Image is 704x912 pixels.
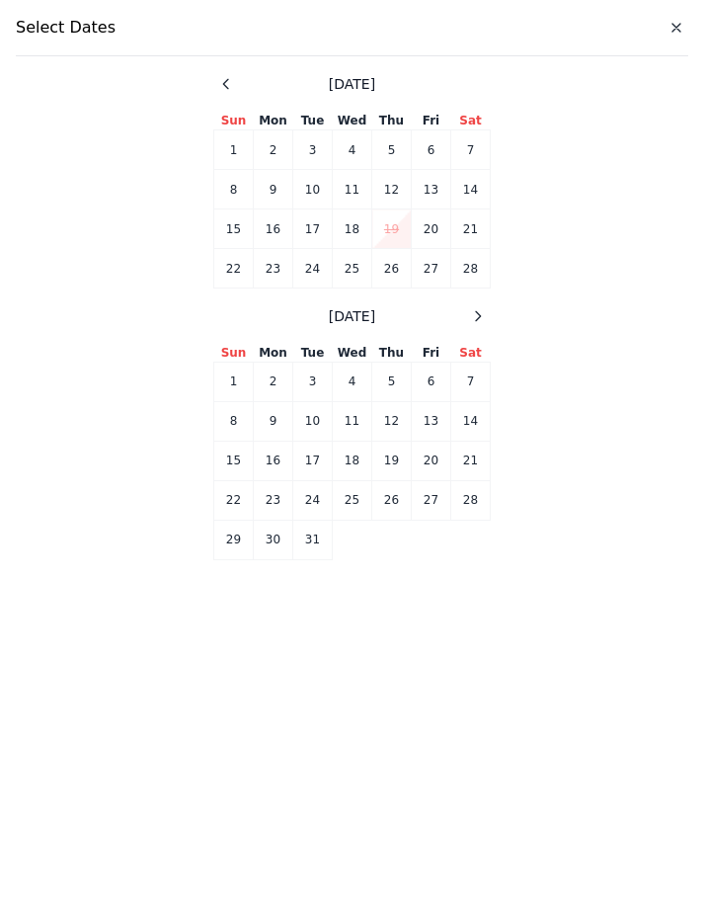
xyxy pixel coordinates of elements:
[372,480,412,520] td: 26
[293,170,333,209] td: 10
[293,401,333,441] td: 10
[451,441,491,480] td: 21
[214,441,254,480] td: 15
[372,112,412,130] th: Thu
[451,344,491,363] th: Sat
[333,441,372,480] td: 18
[214,112,254,130] th: Sun
[412,441,451,480] td: 20
[333,130,372,170] td: 4
[254,249,293,289] td: 23
[293,480,333,520] td: 24
[214,520,254,559] td: 29
[372,249,412,289] td: 26
[214,344,254,363] th: Sun
[412,249,451,289] td: 27
[293,520,333,559] td: 31
[214,209,254,249] td: 15
[412,480,451,520] td: 27
[333,344,372,363] th: Wed
[293,209,333,249] td: 17
[16,16,116,40] span: Select Dates
[254,441,293,480] td: 16
[293,362,333,401] td: 3
[293,344,333,363] th: Tue
[372,401,412,441] td: 12
[333,401,372,441] td: 11
[372,209,412,249] td: 19
[412,170,451,209] td: 13
[333,249,372,289] td: 25
[451,130,491,170] td: 7
[254,112,293,130] th: Mon
[412,401,451,441] td: 13
[329,306,375,326] span: [DATE]
[372,441,412,480] td: 19
[412,362,451,401] td: 6
[451,401,491,441] td: 14
[412,344,451,363] th: Fri
[451,170,491,209] td: 14
[293,112,333,130] th: Tue
[412,112,451,130] th: Fri
[254,209,293,249] td: 16
[333,112,372,130] th: Wed
[254,520,293,559] td: 30
[451,480,491,520] td: 28
[329,74,375,94] span: [DATE]
[293,249,333,289] td: 24
[214,362,254,401] td: 1
[372,130,412,170] td: 5
[214,480,254,520] td: 22
[333,170,372,209] td: 11
[214,130,254,170] td: 1
[412,130,451,170] td: 6
[254,170,293,209] td: 9
[214,401,254,441] td: 8
[333,362,372,401] td: 4
[254,130,293,170] td: 2
[412,209,451,249] td: 20
[254,401,293,441] td: 9
[372,362,412,401] td: 5
[254,344,293,363] th: Mon
[451,249,491,289] td: 28
[254,362,293,401] td: 2
[333,480,372,520] td: 25
[333,209,372,249] td: 18
[214,170,254,209] td: 8
[214,249,254,289] td: 22
[451,362,491,401] td: 7
[372,170,412,209] td: 12
[451,209,491,249] td: 21
[293,130,333,170] td: 3
[254,480,293,520] td: 23
[372,344,412,363] th: Thu
[451,112,491,130] th: Sat
[293,441,333,480] td: 17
